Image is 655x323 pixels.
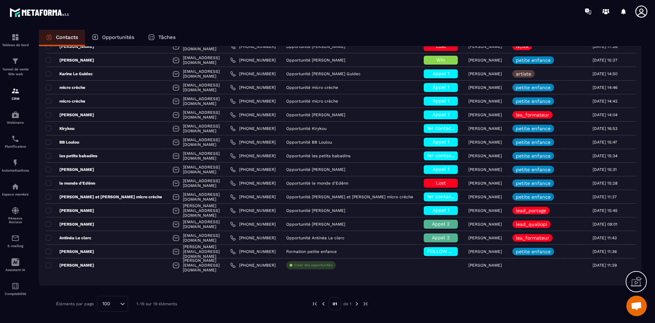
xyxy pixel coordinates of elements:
[626,296,647,316] div: Ouvrir le chat
[286,126,326,131] p: Opportunité Kirykou
[593,58,617,63] p: [DATE] 15:37
[468,44,502,49] p: [PERSON_NAME]
[516,112,549,117] p: lea_formateur
[2,97,29,100] p: CRM
[11,206,19,215] img: social-network
[46,57,94,63] p: [PERSON_NAME]
[286,99,338,104] p: Opportunité micro crèche
[593,208,617,213] p: [DATE] 15:45
[593,249,617,254] p: [DATE] 11:36
[433,71,449,76] span: Appel 1
[294,263,332,268] p: Créer des opportunités
[85,30,141,46] a: Opportunités
[468,58,502,63] p: [PERSON_NAME]
[2,277,29,301] a: accountantaccountantComptabilité
[46,235,91,241] p: Antinéa Le clerc
[230,153,276,159] a: [PHONE_NUMBER]
[468,194,502,199] p: [PERSON_NAME]
[2,82,29,106] a: formationformationCRM
[230,57,276,63] a: [PHONE_NUMBER]
[433,139,449,145] span: Appel 1
[593,99,617,104] p: [DATE] 14:42
[230,112,276,118] a: [PHONE_NUMBER]
[593,140,617,145] p: [DATE] 15:47
[427,248,455,254] span: FOLLOW UP
[516,208,546,213] p: lead_portage
[11,57,19,65] img: formation
[516,99,551,104] p: petite enfance
[11,282,19,290] img: accountant
[436,57,445,63] span: Win
[354,301,360,307] img: next
[2,28,29,52] a: formationformationTableau de bord
[46,126,74,131] p: Kirykou
[2,201,29,229] a: social-networksocial-networkRéseaux Sociaux
[329,297,341,310] p: 01
[46,263,94,268] p: [PERSON_NAME]
[286,85,338,90] p: Opportunité micro crèche
[362,301,368,307] img: next
[2,43,29,47] p: Tableau de bord
[286,167,345,172] p: Opportunité [PERSON_NAME]
[100,300,113,308] span: 100
[46,221,94,227] p: [PERSON_NAME]
[136,301,177,306] p: 1-19 sur 19 éléments
[427,125,468,131] span: 1er contact établi
[320,301,326,307] img: prev
[436,180,446,186] span: Lost
[468,85,502,90] p: [PERSON_NAME]
[102,34,134,40] p: Opportunités
[468,112,502,117] p: [PERSON_NAME]
[593,194,617,199] p: [DATE] 11:37
[286,249,337,254] p: Formation petite enfance
[46,208,94,213] p: [PERSON_NAME]
[2,268,29,272] p: Assistant IA
[2,244,29,248] p: E-mailing
[468,208,502,213] p: [PERSON_NAME]
[436,43,446,49] span: Lost
[230,235,276,241] a: [PHONE_NUMBER]
[2,145,29,148] p: Planificateur
[2,253,29,277] a: Assistant IA
[230,126,276,131] a: [PHONE_NUMBER]
[2,67,29,77] p: Tunnel de vente Site web
[286,208,345,213] p: Opportunité [PERSON_NAME]
[286,181,348,186] p: Opportunité le monde d'Edënn
[468,71,502,76] p: [PERSON_NAME]
[11,159,19,167] img: automations
[516,222,547,227] p: lead_qualiopi
[286,140,332,145] p: Opportunité BB Loulou
[2,292,29,296] p: Comptabilité
[468,181,502,186] p: [PERSON_NAME]
[593,181,617,186] p: [DATE] 15:28
[230,263,276,268] a: [PHONE_NUMBER]
[11,111,19,119] img: automations
[2,130,29,153] a: schedulerschedulerPlanificateur
[2,177,29,201] a: automationsautomationsEspace membre
[468,167,502,172] p: [PERSON_NAME]
[113,300,118,308] input: Search for option
[46,44,94,49] p: [PERSON_NAME]
[468,222,502,227] p: [PERSON_NAME]
[468,263,502,268] p: [PERSON_NAME]
[46,167,94,172] p: [PERSON_NAME]
[230,208,276,213] a: [PHONE_NUMBER]
[97,296,128,312] div: Search for option
[343,301,351,307] p: de 1
[427,153,468,158] span: 1er contact établi
[46,71,93,77] p: Karine Le Guidec
[11,87,19,95] img: formation
[286,153,350,158] p: Opportunité les petits babadins
[230,249,276,254] a: [PHONE_NUMBER]
[230,71,276,77] a: [PHONE_NUMBER]
[230,139,276,145] a: [PHONE_NUMBER]
[56,301,94,306] p: Éléments par page
[516,153,551,158] p: petite enfance
[46,180,95,186] p: le monde d'Edënn
[230,167,276,172] a: [PHONE_NUMBER]
[516,194,551,199] p: petite enfance
[432,221,450,227] span: Appel 2
[593,44,617,49] p: [DATE] 17:28
[2,169,29,172] p: Automatisations
[46,98,85,104] p: micro crèche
